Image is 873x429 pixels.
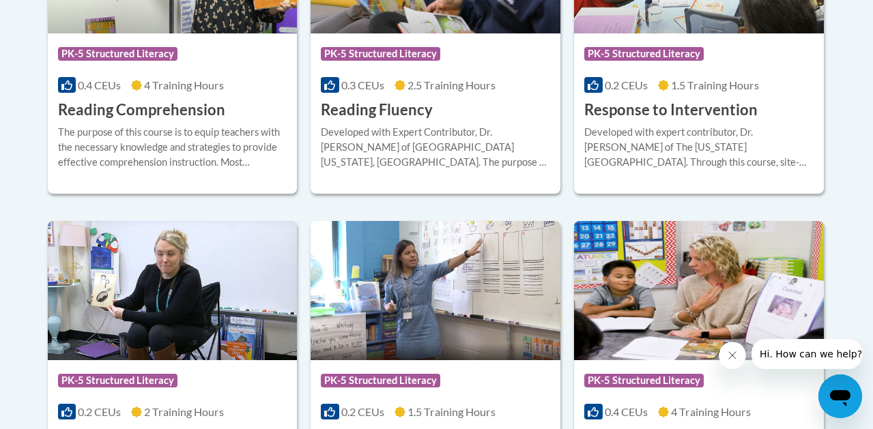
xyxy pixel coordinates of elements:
span: PK-5 Structured Literacy [321,374,440,387]
span: 2.5 Training Hours [407,78,496,91]
img: Course Logo [311,221,560,360]
span: 0.2 CEUs [78,405,121,418]
iframe: Close message [719,342,746,369]
iframe: Message from company [752,339,862,369]
span: PK-5 Structured Literacy [584,47,704,61]
h3: Reading Comprehension [58,100,225,121]
span: 0.4 CEUs [605,405,648,418]
span: PK-5 Structured Literacy [58,374,177,387]
img: Course Logo [574,221,824,360]
div: Developed with Expert Contributor, Dr. [PERSON_NAME] of [GEOGRAPHIC_DATA][US_STATE], [GEOGRAPHIC_... [321,125,550,170]
span: 4 Training Hours [144,78,224,91]
span: 2 Training Hours [144,405,224,418]
span: 0.4 CEUs [78,78,121,91]
span: 1.5 Training Hours [671,78,759,91]
iframe: Button to launch messaging window [818,374,862,418]
img: Course Logo [48,221,298,360]
span: 0.2 CEUs [605,78,648,91]
h3: Response to Intervention [584,100,758,121]
div: The purpose of this course is to equip teachers with the necessary knowledge and strategies to pr... [58,125,287,170]
span: 0.2 CEUs [341,405,384,418]
span: 1.5 Training Hours [407,405,496,418]
div: Developed with expert contributor, Dr. [PERSON_NAME] of The [US_STATE][GEOGRAPHIC_DATA]. Through ... [584,125,814,170]
span: PK-5 Structured Literacy [58,47,177,61]
h3: Reading Fluency [321,100,433,121]
span: 0.3 CEUs [341,78,384,91]
span: PK-5 Structured Literacy [584,374,704,387]
span: 4 Training Hours [671,405,751,418]
span: PK-5 Structured Literacy [321,47,440,61]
